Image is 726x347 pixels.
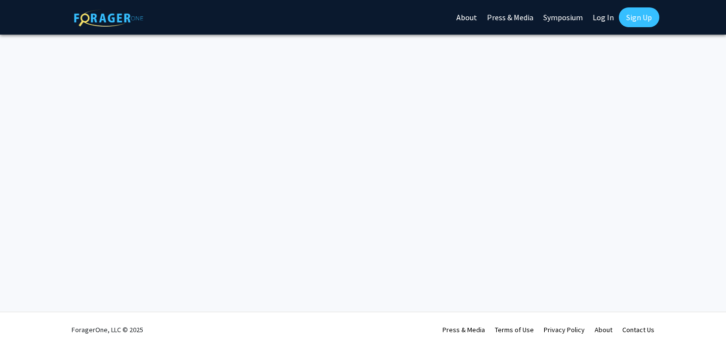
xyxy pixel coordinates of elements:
a: About [595,325,612,334]
a: Terms of Use [495,325,534,334]
img: ForagerOne Logo [74,9,143,27]
a: Contact Us [622,325,654,334]
div: ForagerOne, LLC © 2025 [72,312,143,347]
a: Privacy Policy [544,325,585,334]
a: Press & Media [443,325,485,334]
a: Sign Up [619,7,659,27]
